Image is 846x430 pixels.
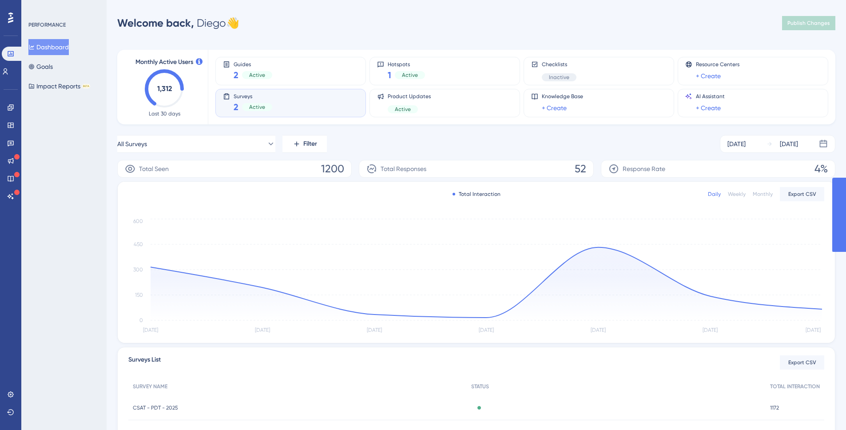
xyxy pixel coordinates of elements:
[542,103,567,113] a: + Create
[139,163,169,174] span: Total Seen
[542,61,576,68] span: Checklists
[234,69,238,81] span: 2
[117,16,239,30] div: Diego 👋
[471,383,489,390] span: STATUS
[157,84,172,93] text: 1,312
[806,327,821,333] tspan: [DATE]
[388,69,391,81] span: 1
[134,241,143,247] tspan: 450
[133,383,167,390] span: SURVEY NAME
[623,163,665,174] span: Response Rate
[780,139,798,149] div: [DATE]
[549,74,569,81] span: Inactive
[133,267,143,273] tspan: 300
[728,191,746,198] div: Weekly
[770,404,779,411] span: 1172
[303,139,317,149] span: Filter
[149,110,180,117] span: Last 30 days
[788,191,816,198] span: Export CSV
[234,93,272,99] span: Surveys
[770,383,820,390] span: TOTAL INTERACTION
[249,104,265,111] span: Active
[28,39,69,55] button: Dashboard
[28,59,53,75] button: Goals
[809,395,835,422] iframe: UserGuiding AI Assistant Launcher
[780,187,824,201] button: Export CSV
[117,135,275,153] button: All Surveys
[453,191,500,198] div: Total Interaction
[321,162,344,176] span: 1200
[128,354,161,370] span: Surveys List
[82,84,90,88] div: BETA
[381,163,426,174] span: Total Responses
[542,93,583,100] span: Knowledge Base
[367,327,382,333] tspan: [DATE]
[234,61,272,67] span: Guides
[117,16,194,29] span: Welcome back,
[133,218,143,224] tspan: 600
[28,78,90,94] button: Impact ReportsBETA
[255,327,270,333] tspan: [DATE]
[143,327,158,333] tspan: [DATE]
[395,106,411,113] span: Active
[135,57,193,68] span: Monthly Active Users
[133,404,178,411] span: CSAT - PDT - 2025
[234,101,238,113] span: 2
[388,93,431,100] span: Product Updates
[402,72,418,79] span: Active
[780,355,824,370] button: Export CSV
[788,359,816,366] span: Export CSV
[28,21,66,28] div: PERFORMANCE
[479,327,494,333] tspan: [DATE]
[282,135,327,153] button: Filter
[591,327,606,333] tspan: [DATE]
[696,93,725,100] span: AI Assistant
[135,292,143,298] tspan: 150
[117,139,147,149] span: All Surveys
[696,103,721,113] a: + Create
[696,71,721,81] a: + Create
[696,61,739,68] span: Resource Centers
[708,191,721,198] div: Daily
[249,72,265,79] span: Active
[814,162,828,176] span: 4%
[753,191,773,198] div: Monthly
[703,327,718,333] tspan: [DATE]
[388,61,425,67] span: Hotspots
[727,139,746,149] div: [DATE]
[139,317,143,323] tspan: 0
[787,20,830,27] span: Publish Changes
[575,162,586,176] span: 52
[782,16,835,30] button: Publish Changes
